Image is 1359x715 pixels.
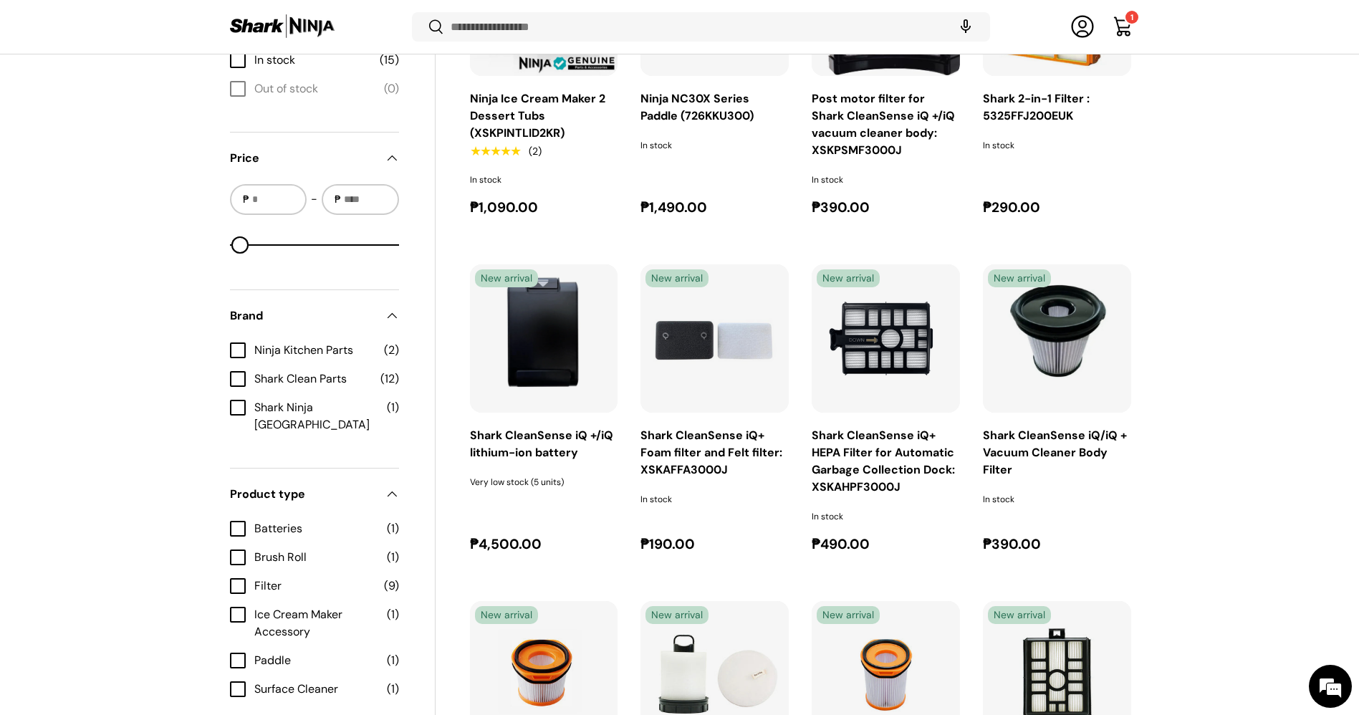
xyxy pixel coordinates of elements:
[988,269,1051,287] span: New arrival
[380,370,399,388] span: (12)
[254,549,378,566] span: Brush Roll
[75,80,241,99] div: Chat with us now
[254,342,375,359] span: Ninja Kitchen Parts
[380,52,399,69] span: (15)
[384,342,399,359] span: (2)
[943,11,989,43] speech-search-button: Search by voice
[254,577,375,595] span: Filter
[817,269,880,287] span: New arrival
[640,428,782,477] a: Shark CleanSense iQ+ Foam filter and Felt filter: XSKAFFA3000J
[475,606,538,624] span: New arrival
[254,80,375,97] span: Out of stock
[230,150,376,167] span: Price
[983,264,1131,413] a: Shark CleanSense iQ/iQ + Vacuum Cleaner Body Filter
[387,606,399,623] span: (1)
[988,606,1051,624] span: New arrival
[254,606,378,640] span: Ice Cream Maker Accessory
[640,91,754,123] a: Ninja NC30X Series Paddle (726KKU300)
[229,13,336,41] img: Shark Ninja Philippines
[230,133,399,184] summary: Price
[387,681,399,698] span: (1)
[470,264,618,413] a: Shark CleanSense iQ +/iQ lithium-ion battery
[470,428,613,460] a: Shark CleanSense iQ +/iQ lithium-ion battery
[311,191,317,208] span: -
[1130,13,1133,23] span: 1
[387,652,399,669] span: (1)
[812,91,955,158] a: Post motor filter for Shark CleanSense iQ +/iQ vacuum cleaner body: XSKPSMF3000J
[817,606,880,624] span: New arrival
[470,91,605,140] a: Ninja Ice Cream Maker 2 Dessert Tubs (XSKPINTLID2KR)
[983,428,1127,477] a: Shark CleanSense iQ/iQ + Vacuum Cleaner Body Filter
[254,52,371,69] span: In stock
[254,681,378,698] span: Surface Cleaner
[387,549,399,566] span: (1)
[254,520,378,537] span: Batteries
[7,391,273,441] textarea: Type your message and hit 'Enter'
[235,7,269,42] div: Minimize live chat window
[254,399,378,433] span: Shark Ninja [GEOGRAPHIC_DATA]
[254,370,372,388] span: Shark Clean Parts
[333,192,342,207] span: ₱
[230,486,376,503] span: Product type
[230,307,376,325] span: Brand
[640,264,789,413] a: Shark CleanSense iQ+ Foam filter and Felt filter: XSKAFFA3000J
[640,264,789,413] img: shark-cleansense-iq+-foam-filter-and-felt-filter-xskaffa3000j
[983,91,1090,123] a: Shark 2-in-1 Filter : 5325FFJ200EUK
[241,192,251,207] span: ₱
[254,652,378,669] span: Paddle
[475,269,538,287] span: New arrival
[812,264,960,413] a: Shark CleanSense iQ+ HEPA Filter for Automatic Garbage Collection Dock: XSKAHPF3000J
[230,290,399,342] summary: Brand
[645,269,709,287] span: New arrival
[384,80,399,97] span: (0)
[83,181,198,325] span: We're online!
[384,577,399,595] span: (9)
[812,264,960,413] img: shark-cleansense-iq+-hepa-filter-for-automatic-garbage-collection-dock-xskahpf3000j
[812,428,955,494] a: Shark CleanSense iQ+ HEPA Filter for Automatic Garbage Collection Dock: XSKAHPF3000J
[230,469,399,520] summary: Product type
[645,606,709,624] span: New arrival
[387,399,399,416] span: (1)
[387,520,399,537] span: (1)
